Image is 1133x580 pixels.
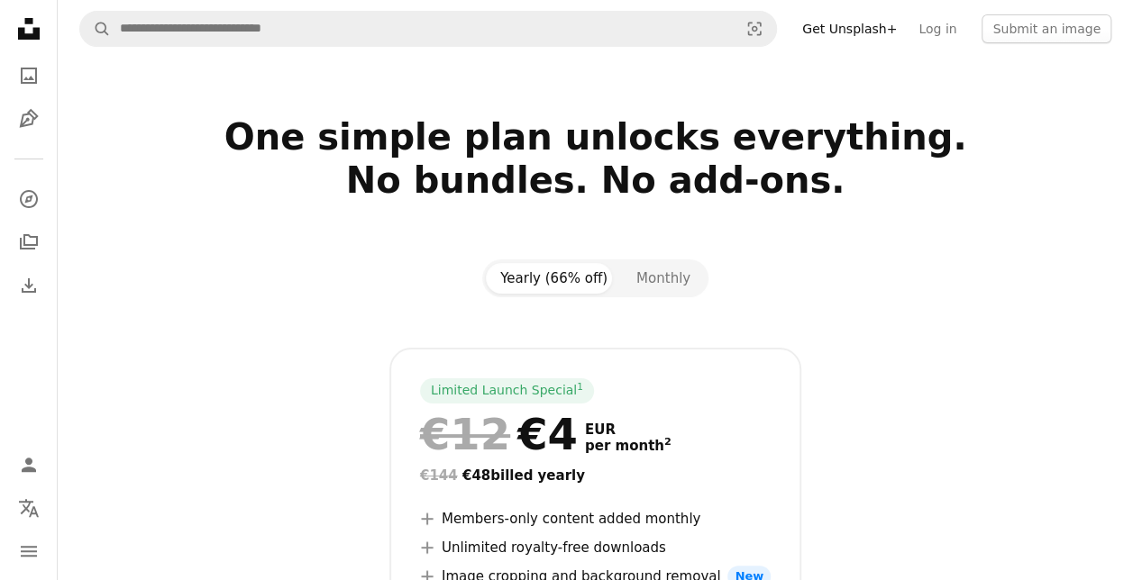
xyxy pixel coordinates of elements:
a: Collections [11,224,47,260]
a: 2 [661,438,675,454]
a: Get Unsplash+ [791,14,908,43]
button: Language [11,490,47,526]
div: €48 billed yearly [420,465,771,486]
a: Home — Unsplash [11,11,47,50]
button: Monthly [622,263,705,294]
span: €12 [420,411,510,458]
a: Log in [908,14,967,43]
a: Log in / Sign up [11,447,47,483]
li: Unlimited royalty-free downloads [420,537,771,558]
a: Photos [11,58,47,94]
a: 1 [573,382,587,400]
sup: 1 [577,381,583,392]
a: Explore [11,181,47,217]
div: €4 [420,411,578,458]
li: Members-only content added monthly [420,508,771,530]
button: Visual search [733,12,776,46]
a: Download History [11,267,47,304]
sup: 2 [664,436,672,448]
h2: One simple plan unlocks everything. No bundles. No add-ons. [79,115,1111,245]
button: Search Unsplash [80,12,111,46]
button: Submit an image [982,14,1111,43]
form: Find visuals sitewide [79,11,777,47]
span: EUR [585,421,672,438]
div: Limited Launch Special [420,378,594,403]
span: per month [585,438,672,454]
button: Yearly (66% off) [486,263,622,294]
span: €144 [420,467,458,484]
button: Menu [11,533,47,569]
a: Illustrations [11,101,47,137]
